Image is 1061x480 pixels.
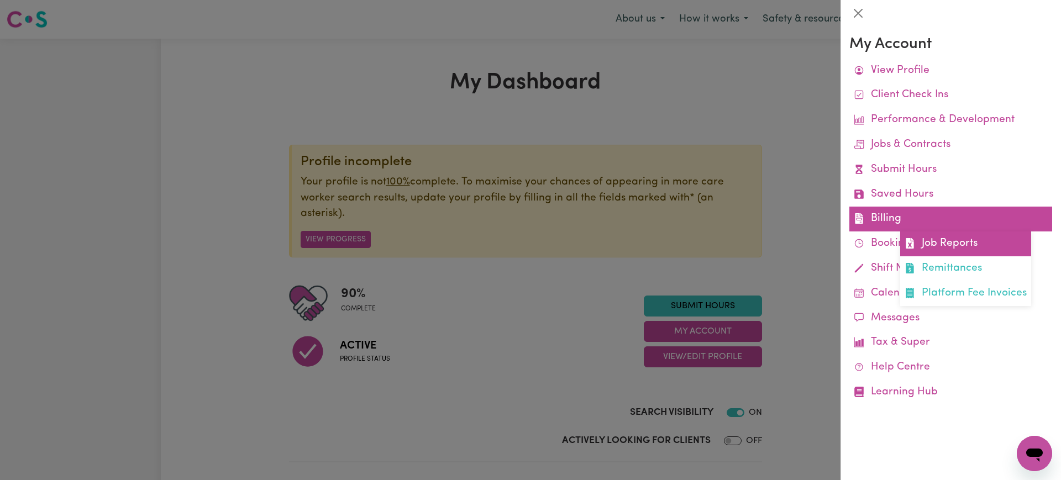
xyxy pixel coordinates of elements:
a: Performance & Development [849,108,1052,133]
a: Messages [849,306,1052,331]
h3: My Account [849,35,1052,54]
a: BillingJob ReportsRemittancesPlatform Fee Invoices [849,207,1052,231]
a: Job Reports [900,231,1031,256]
a: Help Centre [849,355,1052,380]
a: Saved Hours [849,182,1052,207]
a: Bookings [849,231,1052,256]
iframe: Button to launch messaging window [1017,436,1052,471]
a: Learning Hub [849,380,1052,405]
button: Close [849,4,867,22]
a: Platform Fee Invoices [900,281,1031,306]
a: Shift Notes [849,256,1052,281]
a: Client Check Ins [849,83,1052,108]
a: Remittances [900,256,1031,281]
a: Calendar [849,281,1052,306]
a: View Profile [849,59,1052,83]
a: Submit Hours [849,157,1052,182]
a: Tax & Super [849,330,1052,355]
a: Jobs & Contracts [849,133,1052,157]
